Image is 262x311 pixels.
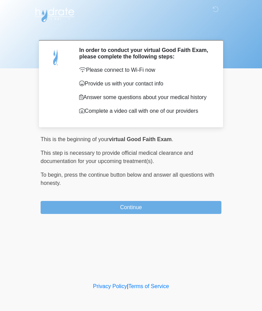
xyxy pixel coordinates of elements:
[79,66,211,74] p: Please connect to Wi-Fi now
[41,172,64,178] span: To begin,
[35,25,227,37] h1: ‎ ‎ ‎ ‎
[41,172,214,186] span: press the continue button below and answer all questions with honesty.
[41,201,221,214] button: Continue
[172,136,173,142] span: .
[79,80,211,88] p: Provide us with your contact info
[93,283,127,289] a: Privacy Policy
[41,150,193,164] span: This step is necessary to provide official medical clearance and documentation for your upcoming ...
[79,107,211,115] p: Complete a video call with one of our providers
[127,283,128,289] a: |
[41,136,109,142] span: This is the beginning of your
[109,136,172,142] strong: virtual Good Faith Exam
[128,283,169,289] a: Terms of Service
[46,47,66,67] img: Agent Avatar
[79,47,211,60] h2: In order to conduct your virtual Good Faith Exam, please complete the following steps:
[79,93,211,102] p: Answer some questions about your medical history
[34,5,75,23] img: Hydrate IV Bar - Arcadia Logo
